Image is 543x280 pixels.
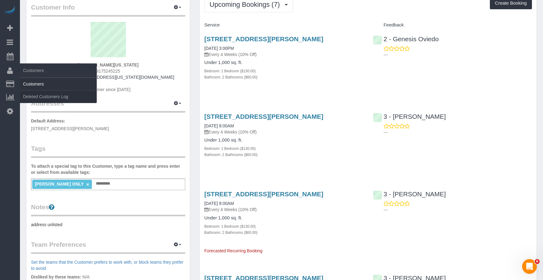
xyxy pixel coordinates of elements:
span: N/A [82,274,89,279]
h4: Feedback [373,22,532,28]
a: 3 - [PERSON_NAME] [373,190,446,198]
h4: Under 1,000 sq. ft. [204,60,363,65]
a: 3 - [PERSON_NAME] [373,113,446,120]
small: Bedroom: 1 Bedroom ($130.00) [204,224,256,229]
span: 6 [535,259,540,264]
img: Automaid Logo [4,6,16,15]
span: [PERSON_NAME] ONLY [35,182,84,186]
a: Set the teams that the Customer prefers to work with, or block teams they prefer to avoid [31,260,183,271]
a: [DATE] 8:00AM [204,123,234,128]
span: [STREET_ADDRESS][PERSON_NAME] [31,126,109,131]
p: --- [384,129,532,135]
span: Forecasted Recurring Booking [204,248,262,253]
small: Bathroom: 2 Bathrooms ($60.00) [204,153,257,157]
p: Every 4 Weeks (10% Off) [204,129,363,135]
legend: Team Preferences [31,240,185,254]
p: --- [384,52,532,58]
label: Default Address: [31,118,65,124]
a: [STREET_ADDRESS][PERSON_NAME] [204,113,323,120]
a: × [86,182,89,187]
small: Bedroom: 1 Bedroom ($130.00) [204,146,256,151]
legend: Tags [31,144,185,158]
legend: Customer Info [31,3,185,17]
small: Bathroom: 2 Bathrooms ($60.00) [204,230,257,235]
strong: [PERSON_NAME][US_STATE] [78,62,139,67]
h4: Under 1,000 sq. ft. [204,215,363,221]
small: Bedroom: 1 Bedroom ($130.00) [204,69,256,73]
h4: Service [204,22,363,28]
label: To attach a special tag to this Customer, type a tag name and press enter or select from availabl... [31,163,185,175]
p: --- [384,207,532,213]
pre: address unlisted [31,222,185,228]
p: Every 4 Weeks (10% Off) [204,51,363,58]
h4: Under 1,000 sq. ft. [204,138,363,143]
span: Customer since [DATE] [86,87,131,92]
a: [PERSON_NAME][EMAIL_ADDRESS][US_STATE][DOMAIN_NAME] [42,75,174,80]
label: Disliked by these teams: [31,274,81,280]
small: Bathroom: 2 Bathrooms ($60.00) [204,75,257,79]
span: Customers [20,63,97,78]
legend: Notes [31,202,185,216]
a: 2 - Genesis Oviedo [373,35,439,42]
a: Deleted Customers Log [20,90,97,103]
a: [DATE] 3:00PM [204,46,234,51]
p: Every 4 Weeks (10% Off) [204,206,363,213]
span: Upcoming Bookings (7) [209,1,283,8]
span: 9175245225 [96,69,120,74]
iframe: Intercom live chat [522,259,537,274]
ul: Customers [20,78,97,103]
a: [STREET_ADDRESS][PERSON_NAME] [204,190,323,198]
a: [STREET_ADDRESS][PERSON_NAME] [204,35,323,42]
a: [DATE] 8:00AM [204,201,234,206]
a: Customers [20,78,97,90]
